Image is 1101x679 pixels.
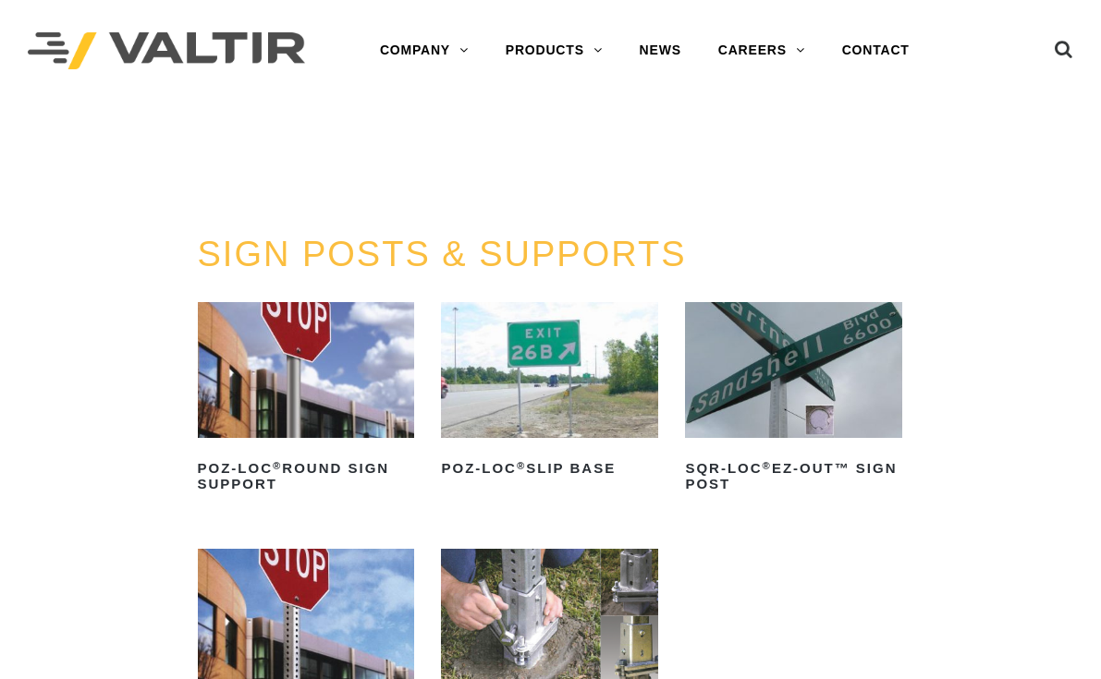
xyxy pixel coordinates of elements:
a: SQR-LOC®EZ-Out™ Sign Post [685,302,902,499]
a: POZ-LOC®Slip Base [441,302,658,483]
a: POZ-LOC®Round Sign Support [198,302,415,499]
a: PRODUCTS [487,32,621,69]
h2: POZ-LOC Slip Base [441,455,658,484]
a: CONTACT [824,32,928,69]
sup: ® [763,460,772,471]
h2: SQR-LOC EZ-Out™ Sign Post [685,455,902,499]
a: COMPANY [361,32,487,69]
img: Valtir [28,32,305,70]
a: SIGN POSTS & SUPPORTS [198,235,687,273]
sup: ® [273,460,282,471]
a: CAREERS [700,32,824,69]
a: NEWS [621,32,700,69]
h2: POZ-LOC Round Sign Support [198,455,415,499]
sup: ® [517,460,526,471]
